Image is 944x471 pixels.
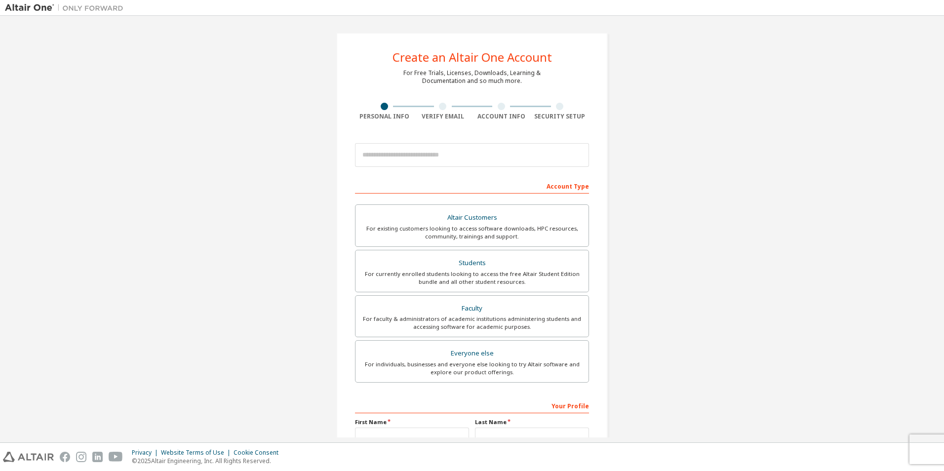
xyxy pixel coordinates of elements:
div: For existing customers looking to access software downloads, HPC resources, community, trainings ... [361,225,583,240]
div: For faculty & administrators of academic institutions administering students and accessing softwa... [361,315,583,331]
img: facebook.svg [60,452,70,462]
label: Last Name [475,418,589,426]
img: altair_logo.svg [3,452,54,462]
img: instagram.svg [76,452,86,462]
div: Website Terms of Use [161,449,234,457]
label: First Name [355,418,469,426]
div: Create an Altair One Account [393,51,552,63]
div: Everyone else [361,347,583,360]
div: Your Profile [355,397,589,413]
div: Privacy [132,449,161,457]
div: For individuals, businesses and everyone else looking to try Altair software and explore our prod... [361,360,583,376]
div: Cookie Consent [234,449,284,457]
div: For Free Trials, Licenses, Downloads, Learning & Documentation and so much more. [403,69,541,85]
div: Security Setup [531,113,590,120]
p: © 2025 Altair Engineering, Inc. All Rights Reserved. [132,457,284,465]
div: Faculty [361,302,583,315]
img: Altair One [5,3,128,13]
div: Verify Email [414,113,472,120]
img: linkedin.svg [92,452,103,462]
div: Personal Info [355,113,414,120]
div: Account Info [472,113,531,120]
div: Students [361,256,583,270]
img: youtube.svg [109,452,123,462]
div: Account Type [355,178,589,194]
div: For currently enrolled students looking to access the free Altair Student Edition bundle and all ... [361,270,583,286]
div: Altair Customers [361,211,583,225]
